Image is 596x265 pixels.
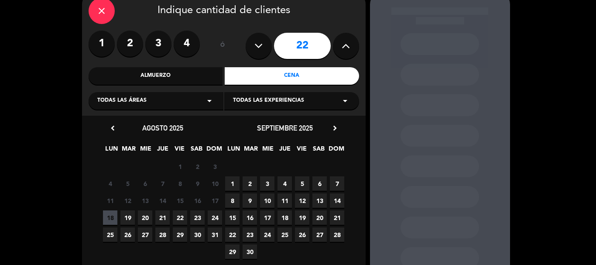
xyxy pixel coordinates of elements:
[277,210,292,225] span: 18
[190,193,205,208] span: 16
[138,176,152,191] span: 6
[312,227,327,242] span: 27
[330,124,339,133] i: chevron_right
[260,176,274,191] span: 3
[121,144,136,158] span: MAR
[173,193,187,208] span: 15
[96,6,107,16] i: close
[172,144,187,158] span: VIE
[312,210,327,225] span: 20
[103,227,117,242] span: 25
[190,176,205,191] span: 9
[138,227,152,242] span: 27
[277,144,292,158] span: JUE
[243,176,257,191] span: 2
[226,144,241,158] span: LUN
[138,144,153,158] span: MIE
[138,210,152,225] span: 20
[312,144,326,158] span: SAB
[120,210,135,225] span: 19
[277,176,292,191] span: 4
[174,31,200,57] label: 4
[277,193,292,208] span: 11
[155,144,170,158] span: JUE
[173,210,187,225] span: 22
[89,31,115,57] label: 1
[120,176,135,191] span: 5
[243,193,257,208] span: 9
[204,96,215,106] i: arrow_drop_down
[190,210,205,225] span: 23
[103,210,117,225] span: 18
[104,144,119,158] span: LUN
[208,193,222,208] span: 17
[97,96,147,105] span: Todas las áreas
[190,227,205,242] span: 30
[312,193,327,208] span: 13
[155,176,170,191] span: 7
[142,124,183,132] span: agosto 2025
[209,31,237,61] div: ó
[225,176,240,191] span: 1
[117,31,143,57] label: 2
[155,227,170,242] span: 28
[108,124,117,133] i: chevron_left
[208,176,222,191] span: 10
[120,193,135,208] span: 12
[225,193,240,208] span: 8
[257,124,313,132] span: septiembre 2025
[243,210,257,225] span: 16
[295,144,309,158] span: VIE
[208,159,222,174] span: 3
[295,176,309,191] span: 5
[243,227,257,242] span: 23
[330,227,344,242] span: 28
[330,210,344,225] span: 21
[225,244,240,259] span: 29
[330,193,344,208] span: 14
[103,176,117,191] span: 4
[225,67,359,85] div: Cena
[243,244,257,259] span: 30
[225,227,240,242] span: 22
[145,31,171,57] label: 3
[225,210,240,225] span: 15
[89,67,223,85] div: Almuerzo
[277,227,292,242] span: 25
[233,96,304,105] span: Todas las experiencias
[155,193,170,208] span: 14
[312,176,327,191] span: 6
[173,176,187,191] span: 8
[260,210,274,225] span: 17
[260,144,275,158] span: MIE
[340,96,350,106] i: arrow_drop_down
[173,159,187,174] span: 1
[295,193,309,208] span: 12
[329,144,343,158] span: DOM
[295,210,309,225] span: 19
[260,193,274,208] span: 10
[208,210,222,225] span: 24
[138,193,152,208] span: 13
[295,227,309,242] span: 26
[173,227,187,242] span: 29
[103,193,117,208] span: 11
[189,144,204,158] span: SAB
[330,176,344,191] span: 7
[260,227,274,242] span: 24
[190,159,205,174] span: 2
[155,210,170,225] span: 21
[208,227,222,242] span: 31
[206,144,221,158] span: DOM
[243,144,258,158] span: MAR
[120,227,135,242] span: 26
